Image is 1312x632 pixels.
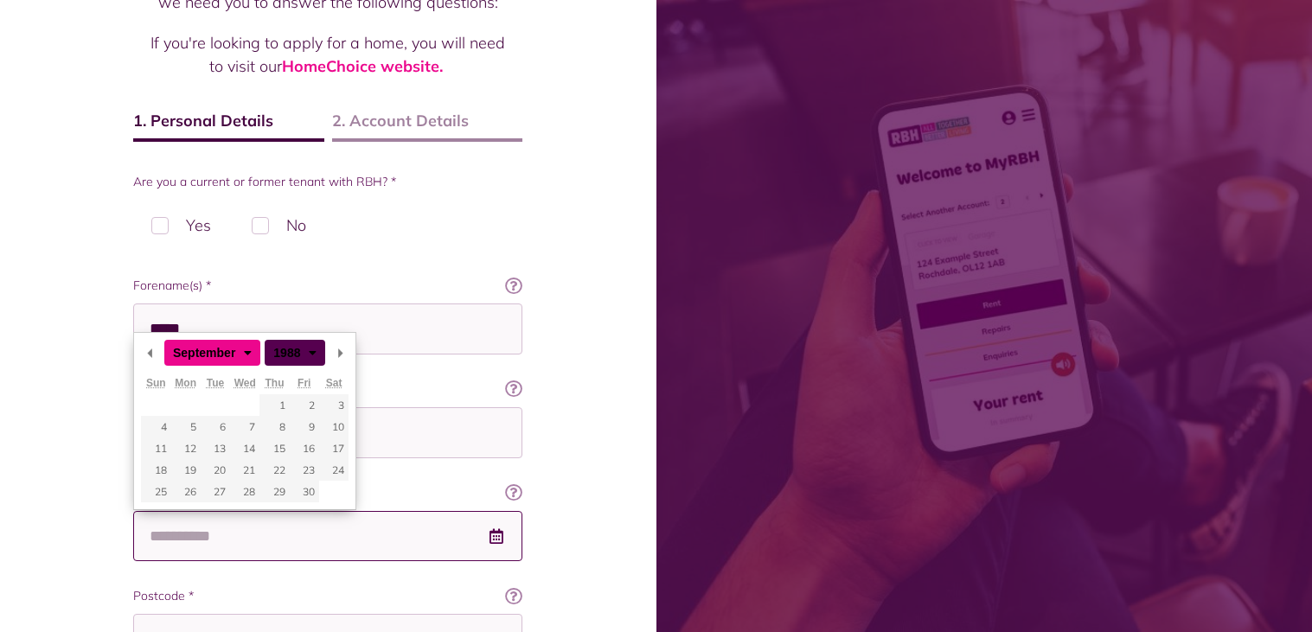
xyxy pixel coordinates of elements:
[141,437,170,459] button: 11
[133,200,229,251] label: Yes
[201,416,230,437] button: 6
[141,340,158,366] button: Previous Month
[171,481,201,502] button: 26
[171,416,201,437] button: 5
[290,481,319,502] button: 30
[326,377,342,389] abbr: Saturday
[319,394,349,416] button: 3
[230,459,259,481] button: 21
[259,394,289,416] button: 1
[259,459,289,481] button: 22
[133,511,522,562] input: Use the arrow keys to pick a date
[201,459,230,481] button: 20
[290,437,319,459] button: 16
[175,377,196,389] abbr: Monday
[319,437,349,459] button: 17
[171,437,201,459] button: 12
[150,31,505,78] p: If you're looking to apply for a home, you will need to visit our
[201,437,230,459] button: 13
[141,459,170,481] button: 18
[298,377,310,389] abbr: Friday
[282,56,443,76] a: HomeChoice website.
[164,340,260,366] div: September
[290,416,319,437] button: 9
[319,459,349,481] button: 24
[266,377,285,389] abbr: Thursday
[331,340,349,366] button: Next Month
[332,109,523,142] span: 2. Account Details
[259,481,289,502] button: 29
[141,416,170,437] button: 4
[230,416,259,437] button: 7
[319,416,349,437] button: 10
[207,377,224,389] abbr: Tuesday
[234,200,324,251] label: No
[230,481,259,502] button: 28
[133,173,522,191] label: Are you a current or former tenant with RBH? *
[133,277,522,295] label: Forename(s) *
[141,481,170,502] button: 25
[290,459,319,481] button: 23
[171,459,201,481] button: 19
[265,340,325,366] div: 1988
[230,437,259,459] button: 14
[201,481,230,502] button: 27
[133,587,522,605] label: Postcode *
[259,437,289,459] button: 15
[259,416,289,437] button: 8
[234,377,256,389] abbr: Wednesday
[290,394,319,416] button: 2
[146,377,166,389] abbr: Sunday
[133,109,324,142] span: 1. Personal Details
